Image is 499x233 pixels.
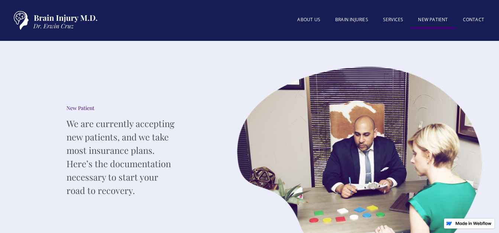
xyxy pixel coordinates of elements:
a: Contact [456,12,492,27]
p: We are currently accepting new patients, and we take most insurance plans. Here’s the documentati... [67,117,178,197]
a: BRAIN INJURIES [328,12,376,27]
a: New patient [411,12,455,29]
img: Made in Webflow [455,221,492,225]
a: About US [290,12,328,27]
div: New Patient [67,104,178,112]
a: home [7,7,100,33]
a: SERVICES [376,12,411,27]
